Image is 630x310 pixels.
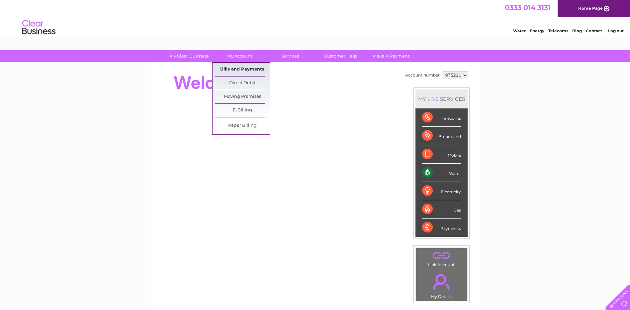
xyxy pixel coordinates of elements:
[404,70,441,81] td: Account number
[572,28,582,33] a: Blog
[422,145,461,164] div: Mobile
[263,50,317,62] a: Services
[422,127,461,145] div: Broadband
[212,50,267,62] a: My Account
[426,96,440,102] div: LIVE
[215,119,270,132] a: Paper Billing
[422,219,461,236] div: Payments
[505,3,551,12] a: 0333 014 3131
[418,270,465,293] a: .
[415,89,468,108] div: MY SERVICES
[418,250,465,261] a: .
[158,4,472,32] div: Clear Business is a trading name of Verastar Limited (registered in [GEOGRAPHIC_DATA] No. 3667643...
[530,28,544,33] a: Energy
[416,248,467,269] td: Link Account
[422,200,461,219] div: Gas
[548,28,568,33] a: Telecoms
[313,50,368,62] a: Customer Help
[215,104,270,117] a: E-Billing
[586,28,602,33] a: Contact
[215,90,270,103] a: Moving Premises
[364,50,418,62] a: Make A Payment
[215,63,270,76] a: Bills and Payments
[422,164,461,182] div: Water
[422,108,461,127] div: Telecoms
[162,50,217,62] a: My Clear Business
[22,17,56,38] img: logo.png
[416,268,467,301] td: My Details
[422,182,461,200] div: Electricity
[608,28,624,33] a: Log out
[215,77,270,90] a: Direct Debit
[513,28,526,33] a: Water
